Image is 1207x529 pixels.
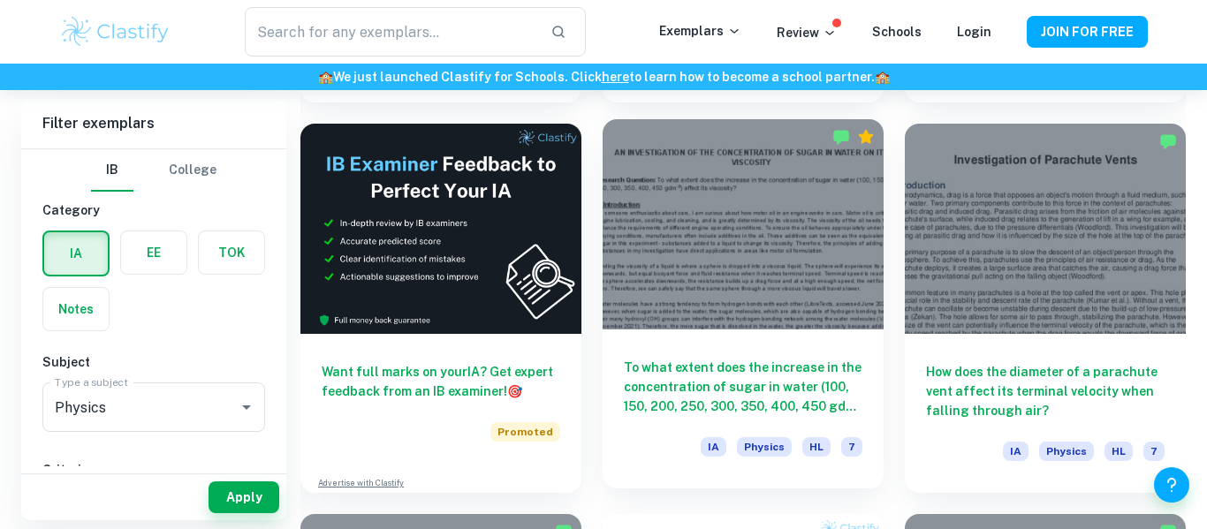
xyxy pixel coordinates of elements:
[1027,16,1148,48] button: JOIN FOR FREE
[926,362,1165,420] h6: How does the diameter of a parachute vent affect its terminal velocity when falling through air?
[59,14,171,49] img: Clastify logo
[659,21,741,41] p: Exemplars
[318,477,404,489] a: Advertise with Clastify
[300,124,581,493] a: Want full marks on yourIA? Get expert feedback from an IB examiner!PromotedAdvertise with Clastify
[624,358,862,416] h6: To what extent does the increase in the concentration of sugar in water (100, 150, 200, 250, 300,...
[43,288,109,330] button: Notes
[603,124,884,493] a: To what extent does the increase in the concentration of sugar in water (100, 150, 200, 250, 300,...
[322,362,560,401] h6: Want full marks on your IA ? Get expert feedback from an IB examiner!
[905,124,1186,493] a: How does the diameter of a parachute vent affect its terminal velocity when falling through air?I...
[91,149,216,192] div: Filter type choice
[42,460,265,480] h6: Criteria
[91,149,133,192] button: IB
[318,70,333,84] span: 🏫
[602,70,629,84] a: here
[777,23,837,42] p: Review
[832,128,850,146] img: Marked
[4,67,1203,87] h6: We just launched Clastify for Schools. Click to learn how to become a school partner.
[209,481,279,513] button: Apply
[44,232,108,275] button: IA
[21,99,286,148] h6: Filter exemplars
[701,437,726,457] span: IA
[1143,442,1165,461] span: 7
[875,70,890,84] span: 🏫
[42,352,265,372] h6: Subject
[857,128,875,146] div: Premium
[199,231,264,274] button: TOK
[507,384,522,398] span: 🎯
[42,200,265,220] h6: Category
[957,25,991,39] a: Login
[1105,442,1133,461] span: HL
[1003,442,1029,461] span: IA
[245,7,536,57] input: Search for any exemplars...
[802,437,831,457] span: HL
[55,374,128,389] label: Type a subject
[841,437,862,457] span: 7
[234,395,259,419] button: Open
[1039,442,1094,461] span: Physics
[169,149,216,192] button: College
[737,437,792,457] span: Physics
[872,25,922,39] a: Schools
[121,231,186,274] button: EE
[300,124,581,334] img: Thumbnail
[1159,132,1177,150] img: Marked
[1154,467,1189,503] button: Help and Feedback
[490,422,560,442] span: Promoted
